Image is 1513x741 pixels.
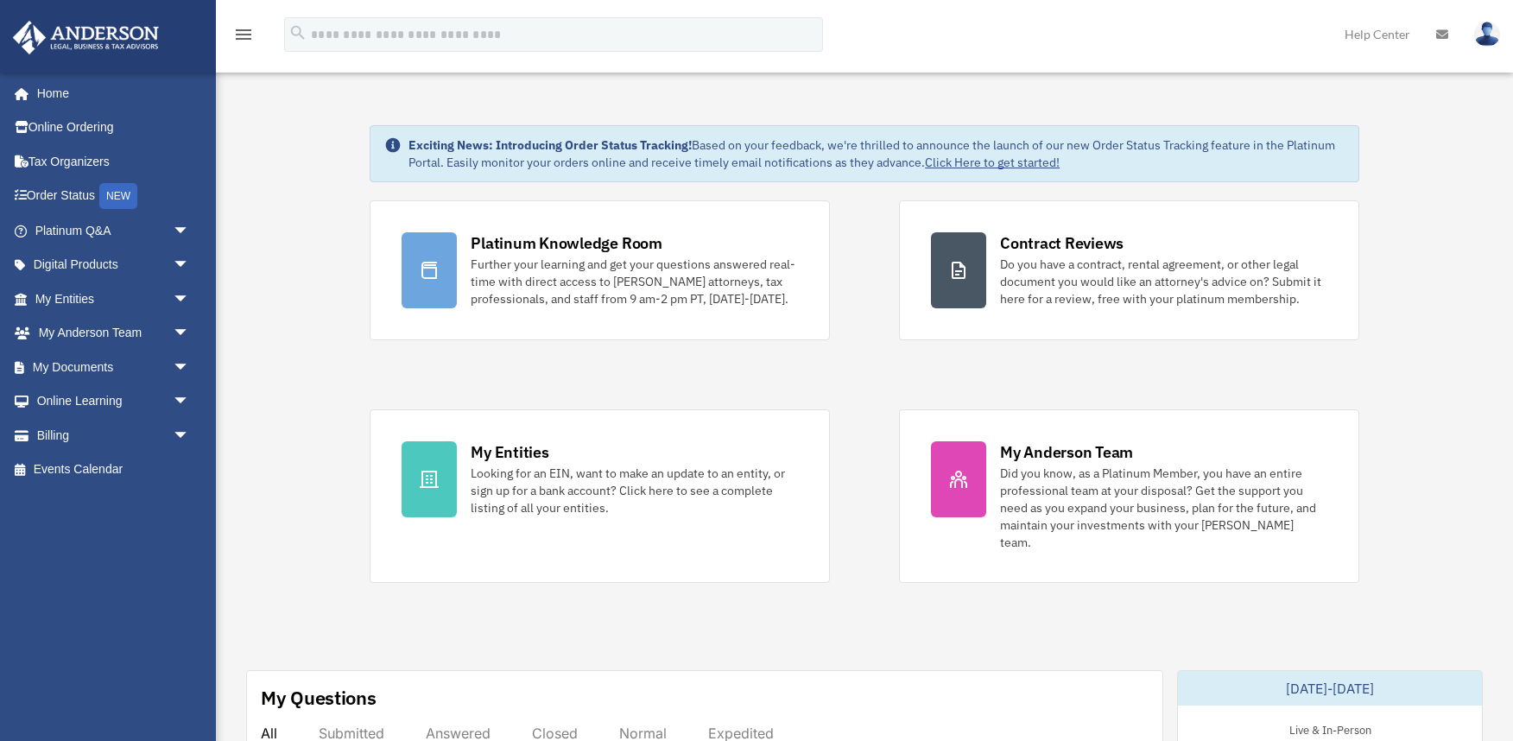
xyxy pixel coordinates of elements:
span: arrow_drop_down [173,350,207,385]
a: Billingarrow_drop_down [12,418,216,453]
a: Platinum Q&Aarrow_drop_down [12,213,216,248]
span: arrow_drop_down [173,384,207,420]
a: Platinum Knowledge Room Further your learning and get your questions answered real-time with dire... [370,200,830,340]
a: Home [12,76,207,111]
div: [DATE]-[DATE] [1178,671,1482,706]
a: Online Ordering [12,111,216,145]
i: search [288,23,307,42]
div: Further your learning and get your questions answered real-time with direct access to [PERSON_NAM... [471,256,798,307]
a: menu [233,30,254,45]
a: Events Calendar [12,453,216,487]
a: Online Learningarrow_drop_down [12,384,216,419]
span: arrow_drop_down [173,282,207,317]
img: User Pic [1474,22,1500,47]
div: Platinum Knowledge Room [471,232,662,254]
div: NEW [99,183,137,209]
strong: Exciting News: Introducing Order Status Tracking! [408,137,692,153]
a: My Anderson Team Did you know, as a Platinum Member, you have an entire professional team at your... [899,409,1359,583]
i: menu [233,24,254,45]
div: Based on your feedback, we're thrilled to announce the launch of our new Order Status Tracking fe... [408,136,1345,171]
a: Order StatusNEW [12,179,216,214]
a: Digital Productsarrow_drop_down [12,248,216,282]
div: Did you know, as a Platinum Member, you have an entire professional team at your disposal? Get th... [1000,465,1327,551]
img: Anderson Advisors Platinum Portal [8,21,164,54]
div: My Entities [471,441,548,463]
span: arrow_drop_down [173,418,207,453]
div: Contract Reviews [1000,232,1124,254]
a: My Documentsarrow_drop_down [12,350,216,384]
a: My Entities Looking for an EIN, want to make an update to an entity, or sign up for a bank accoun... [370,409,830,583]
a: My Anderson Teamarrow_drop_down [12,316,216,351]
a: Click Here to get started! [925,155,1060,170]
div: Do you have a contract, rental agreement, or other legal document you would like an attorney's ad... [1000,256,1327,307]
div: Live & In-Person [1276,719,1385,738]
span: arrow_drop_down [173,213,207,249]
span: arrow_drop_down [173,316,207,351]
a: My Entitiesarrow_drop_down [12,282,216,316]
a: Tax Organizers [12,144,216,179]
div: Looking for an EIN, want to make an update to an entity, or sign up for a bank account? Click her... [471,465,798,516]
span: arrow_drop_down [173,248,207,283]
a: Contract Reviews Do you have a contract, rental agreement, or other legal document you would like... [899,200,1359,340]
div: My Questions [261,685,377,711]
div: My Anderson Team [1000,441,1133,463]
